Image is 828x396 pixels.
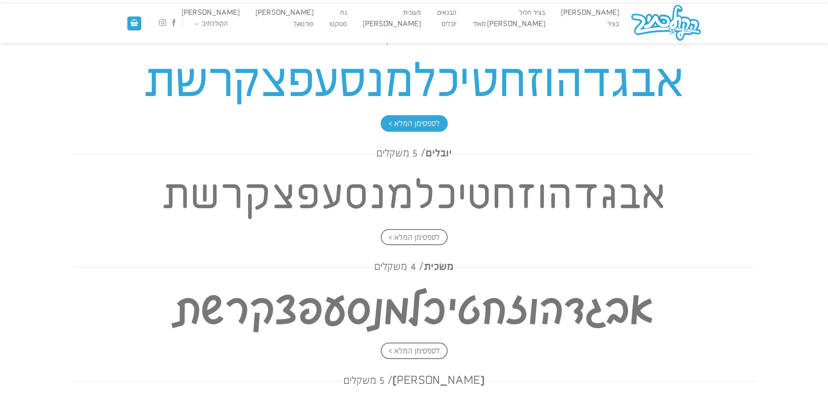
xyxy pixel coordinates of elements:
[433,9,460,17] a: הבנאים
[73,165,755,228] h4: אבגדהוזחטיכלמנסעפצקרשת
[73,279,755,341] h4: אבגדהוזחטיכלמנסעפצקרשת
[381,343,448,359] span: לספסימן המלא >
[381,115,448,132] span: לספסימן המלא >
[557,9,623,17] a: [PERSON_NAME]
[336,9,351,17] a: נח
[73,33,755,127] a: הבנאים/ 5 משקלים אבגדהוזחטיכלמנסעפצקרשת לספסימן המלא >
[251,9,317,17] a: [PERSON_NAME]
[381,229,448,246] span: לספסימן המלא >
[326,20,351,29] a: סטקטו
[73,147,755,241] a: יובלים/ 5 משקלים אבגדהוזחטיכלמנסעפצקרשת לספסימן המלא >
[468,20,549,29] a: [PERSON_NAME] מאוד
[630,4,702,43] img: הקולכתיב
[374,261,424,273] span: / 4 משקלים
[190,20,232,28] a: הקולכתיב
[374,260,454,274] span: משׂכית
[399,9,425,17] a: משׂכית
[376,148,426,160] span: / 5 משקלים
[73,260,755,355] a: משׂכית/ 4 משקלים אבגדהוזחטיכלמנסעפצקרשת לספסימן המלא >
[376,147,452,161] span: יובלים
[343,375,392,387] span: / 5 משקלים
[159,19,166,28] a: עקבו אחרינו באינסטגרם
[170,19,177,28] a: עקבו אחרינו בפייסבוק
[602,20,623,29] a: בציר
[359,20,425,29] a: [PERSON_NAME]
[289,20,317,29] a: פורטוגל
[177,9,243,17] a: [PERSON_NAME]
[515,9,549,17] a: בציר חלול
[127,17,141,31] a: מעבר לסל הקניות
[437,20,460,29] a: יובלים
[343,374,485,388] span: [PERSON_NAME]
[73,51,755,114] h4: אבגדהוזחטיכלמנסעפצקרשת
